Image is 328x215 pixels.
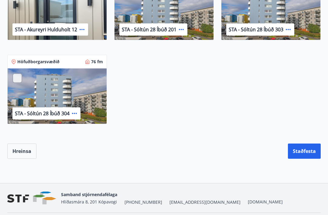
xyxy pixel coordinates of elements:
[91,59,103,65] p: 76 fm
[122,26,176,33] p: STA - Sóltún 28 Íbúð 201
[248,199,283,205] a: [DOMAIN_NAME]
[229,26,283,33] p: STA - Sóltún 28 Íbúð 303
[288,144,321,159] button: Staðfesta
[61,199,117,205] span: Hlíðasmára 8, 201 Kópavogi
[61,192,117,197] span: Samband stjórnendafélaga
[125,199,162,205] span: [PHONE_NUMBER]
[7,144,36,159] button: Hreinsa
[15,110,70,117] p: STA - Sóltún 28 Íbúð 304
[15,26,77,33] p: STA - Akureyri Hulduholt 12
[7,192,56,205] img: vjCaq2fThgY3EUYqSgpjEiBg6WP39ov69hlhuPVN.png
[17,59,60,65] p: Höfuðborgarsvæðið
[169,199,241,205] span: [EMAIL_ADDRESS][DOMAIN_NAME]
